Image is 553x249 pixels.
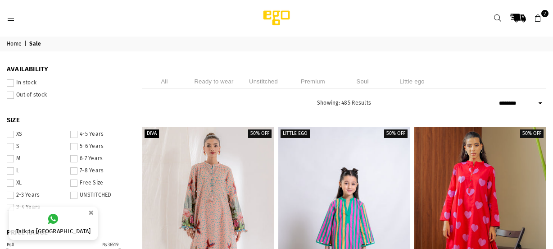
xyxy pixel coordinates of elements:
[281,129,310,138] label: Little EGO
[142,74,187,89] li: All
[29,41,42,48] span: Sale
[102,243,118,247] div: ₨36519
[7,143,65,150] label: S
[248,129,272,138] label: 50% off
[86,205,96,220] button: ×
[317,100,371,106] span: Showing: 485 Results
[7,41,23,48] a: Home
[7,192,65,199] label: 2-3 Years
[340,74,385,89] li: Soul
[290,74,335,89] li: Premium
[238,9,315,27] img: Ego
[490,10,506,26] a: Search
[241,74,286,89] li: Unstitched
[70,155,128,162] label: 6-7 Years
[7,155,65,162] label: M
[7,131,65,138] label: XS
[70,131,128,138] label: 4-5 Years
[7,116,128,125] span: SIZE
[70,143,128,150] label: 5-6 Years
[70,192,128,199] label: UNSTITCHED
[7,180,65,187] label: XL
[7,204,65,211] label: 3-4 Years
[7,228,128,237] span: PRICE RANGE
[530,10,546,26] a: 2
[7,92,128,99] label: Out of stock
[9,207,98,240] a: Talk to [GEOGRAPHIC_DATA]
[24,41,28,48] span: |
[541,10,548,17] span: 2
[520,129,544,138] label: 50% off
[384,129,408,138] label: 50% off
[70,167,128,175] label: 7-8 Years
[7,65,128,74] span: Availability
[3,14,19,21] a: Menu
[7,243,15,247] div: ₨0
[145,129,159,138] label: Diva
[390,74,435,89] li: Little ego
[191,74,236,89] li: Ready to wear
[70,180,128,187] label: Free Size
[7,167,65,175] label: L
[7,79,128,87] label: In stock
